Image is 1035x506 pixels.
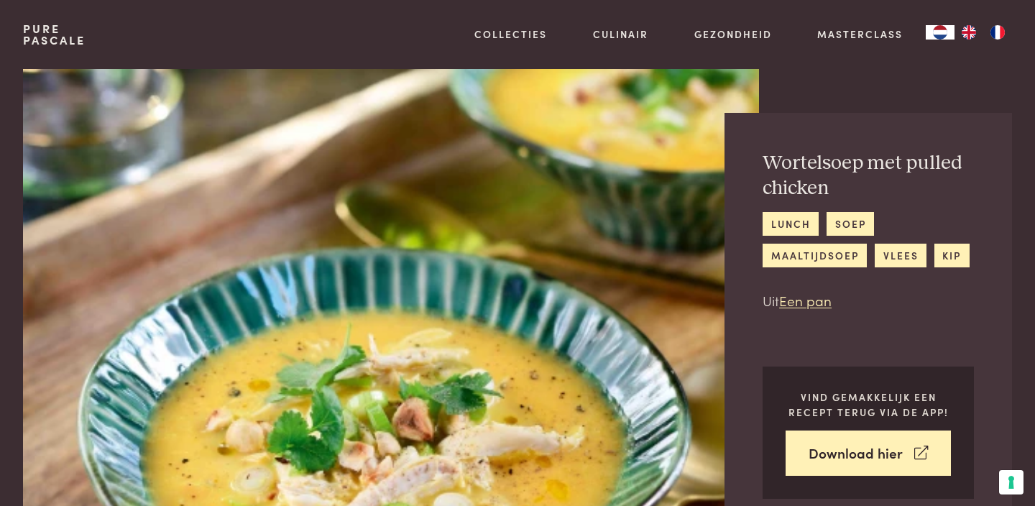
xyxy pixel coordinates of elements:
a: Een pan [779,290,832,310]
a: kip [934,244,970,267]
a: Culinair [593,27,648,42]
a: NL [926,25,954,40]
a: EN [954,25,983,40]
a: vlees [875,244,926,267]
a: Gezondheid [694,27,772,42]
div: Language [926,25,954,40]
a: PurePascale [23,23,86,46]
p: Vind gemakkelijk een recept terug via de app! [786,390,951,419]
ul: Language list [954,25,1012,40]
a: Collecties [474,27,547,42]
a: FR [983,25,1012,40]
p: Uit [763,290,974,311]
a: Download hier [786,431,951,476]
a: lunch [763,212,819,236]
button: Uw voorkeuren voor toestemming voor trackingtechnologieën [999,470,1023,494]
a: soep [827,212,874,236]
aside: Language selected: Nederlands [926,25,1012,40]
h2: Wortelsoep met pulled chicken [763,151,974,201]
a: maaltijdsoep [763,244,867,267]
a: Masterclass [817,27,903,42]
